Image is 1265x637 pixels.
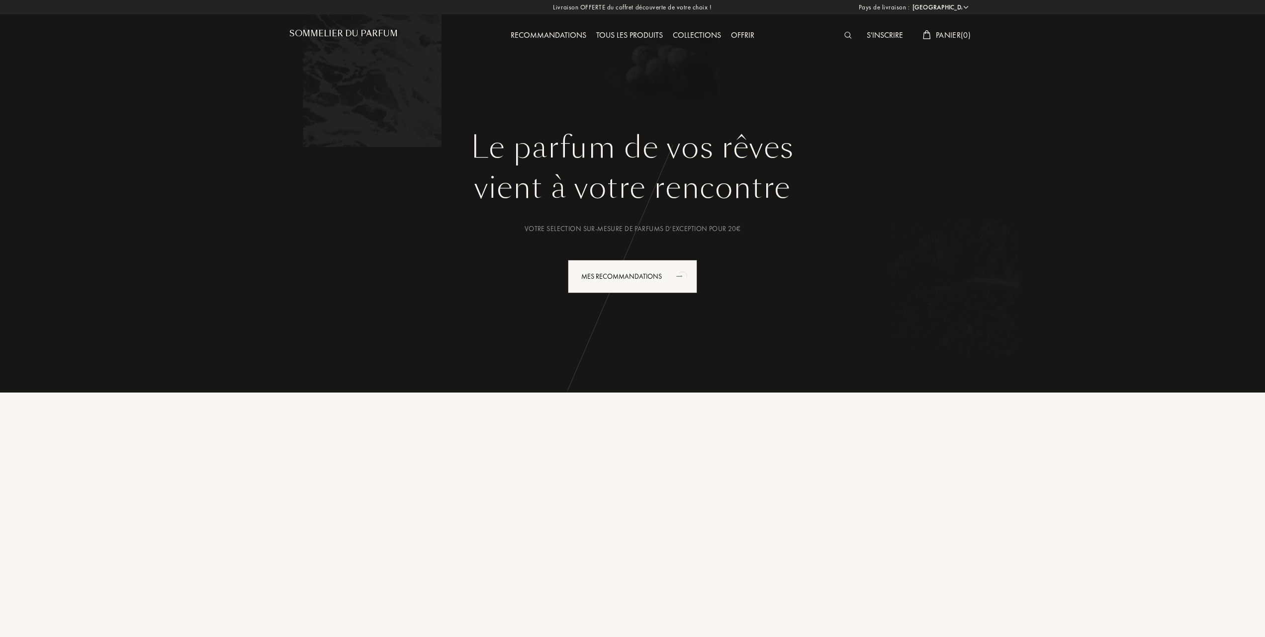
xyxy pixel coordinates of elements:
h1: Sommelier du Parfum [289,29,398,38]
img: search_icn_white.svg [844,32,852,39]
a: Sommelier du Parfum [289,29,398,42]
div: Mes Recommandations [568,260,697,293]
img: arrow_w.png [962,3,970,11]
a: Offrir [726,30,759,40]
h1: Le parfum de vos rêves [297,130,968,165]
a: S'inscrire [862,30,908,40]
a: Recommandations [506,30,591,40]
div: animation [673,266,693,286]
div: Collections [668,29,726,42]
img: cart_white.svg [923,30,931,39]
a: Mes Recommandationsanimation [560,260,705,293]
span: Pays de livraison : [859,2,910,12]
div: S'inscrire [862,29,908,42]
div: Recommandations [506,29,591,42]
div: vient à votre rencontre [297,165,968,210]
a: Tous les produits [591,30,668,40]
div: Votre selection sur-mesure de parfums d’exception pour 20€ [297,224,968,234]
a: Collections [668,30,726,40]
div: Offrir [726,29,759,42]
span: Panier ( 0 ) [936,30,971,40]
div: Tous les produits [591,29,668,42]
